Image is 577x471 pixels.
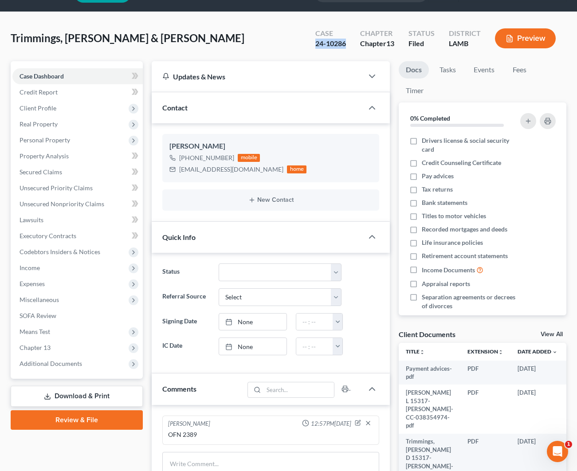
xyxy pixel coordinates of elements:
span: Chapter 13 [20,344,51,351]
a: Timer [399,82,431,99]
strong: 0% Completed [410,114,450,122]
div: Chapter [360,28,394,39]
span: Contact [162,103,188,112]
span: Secured Claims [20,168,62,176]
td: [PERSON_NAME] L 15317-[PERSON_NAME]-CC-038354974-pdf [399,385,460,433]
span: Personal Property [20,136,70,144]
div: 24-10286 [315,39,346,49]
span: Executory Contracts [20,232,76,239]
a: Secured Claims [12,164,143,180]
div: [PHONE_NUMBER] [179,153,234,162]
input: Search... [264,382,334,397]
input: -- : -- [296,338,334,355]
span: Quick Info [162,233,196,241]
a: View All [541,331,563,338]
span: 1 [565,441,572,448]
a: Lawsuits [12,212,143,228]
a: None [219,314,286,330]
span: Real Property [20,120,58,128]
a: Fees [505,61,534,78]
span: Additional Documents [20,360,82,367]
span: Expenses [20,280,45,287]
input: -- : -- [296,314,334,330]
iframe: Intercom live chat [547,441,568,462]
a: Date Added expand_more [518,348,557,355]
i: expand_more [552,349,557,355]
label: IC Date [158,338,214,355]
a: Case Dashboard [12,68,143,84]
button: Preview [495,28,556,48]
span: Means Test [20,328,50,335]
span: Property Analysis [20,152,69,160]
span: 13 [386,39,394,47]
div: [PERSON_NAME] [169,141,372,152]
i: unfold_more [498,349,503,355]
label: Referral Source [158,288,214,306]
span: Case Dashboard [20,72,64,80]
td: PDF [460,385,510,433]
div: OFN 2389 [168,430,373,439]
a: Extensionunfold_more [467,348,503,355]
div: [PERSON_NAME] [168,420,210,428]
td: Payment advices-pdf [399,361,460,385]
span: Credit Report [20,88,58,96]
span: Income Documents [422,266,475,275]
span: Credit Counseling Certificate [422,158,501,167]
span: SOFA Review [20,312,56,319]
div: Filed [408,39,435,49]
span: Recorded mortgages and deeds [422,225,507,234]
a: Events [467,61,502,78]
span: Unsecured Nonpriority Claims [20,200,104,208]
span: Drivers license & social security card [422,136,517,154]
div: District [449,28,481,39]
span: Tax returns [422,185,453,194]
span: Unsecured Priority Claims [20,184,93,192]
div: Case [315,28,346,39]
span: Miscellaneous [20,296,59,303]
i: unfold_more [420,349,425,355]
a: Tasks [432,61,463,78]
label: Status [158,263,214,281]
div: LAMB [449,39,481,49]
div: Updates & News [162,72,353,81]
span: Codebtors Insiders & Notices [20,248,100,255]
td: [DATE] [510,361,565,385]
span: Trimmings, [PERSON_NAME] & [PERSON_NAME] [11,31,244,44]
td: [DATE] [510,385,565,433]
a: Review & File [11,410,143,430]
div: Status [408,28,435,39]
a: Property Analysis [12,148,143,164]
span: Retirement account statements [422,251,508,260]
a: Unsecured Nonpriority Claims [12,196,143,212]
label: Signing Date [158,313,214,331]
button: New Contact [169,196,372,204]
div: Client Documents [399,330,455,339]
span: Bank statements [422,198,467,207]
td: PDF [460,361,510,385]
span: Comments [162,385,196,393]
a: Executory Contracts [12,228,143,244]
div: home [287,165,306,173]
span: Appraisal reports [422,279,470,288]
div: [EMAIL_ADDRESS][DOMAIN_NAME] [179,165,283,174]
span: Client Profile [20,104,56,112]
span: Pay advices [422,172,454,181]
div: mobile [238,154,260,162]
a: Docs [399,61,429,78]
span: Life insurance policies [422,238,483,247]
a: Titleunfold_more [406,348,425,355]
span: 12:57PM[DATE] [311,420,351,428]
span: Separation agreements or decrees of divorces [422,293,517,310]
a: Credit Report [12,84,143,100]
a: SOFA Review [12,308,143,324]
a: Unsecured Priority Claims [12,180,143,196]
div: Chapter [360,39,394,49]
span: Titles to motor vehicles [422,212,486,220]
a: None [219,338,286,355]
span: Lawsuits [20,216,43,224]
span: Income [20,264,40,271]
a: Download & Print [11,386,143,407]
